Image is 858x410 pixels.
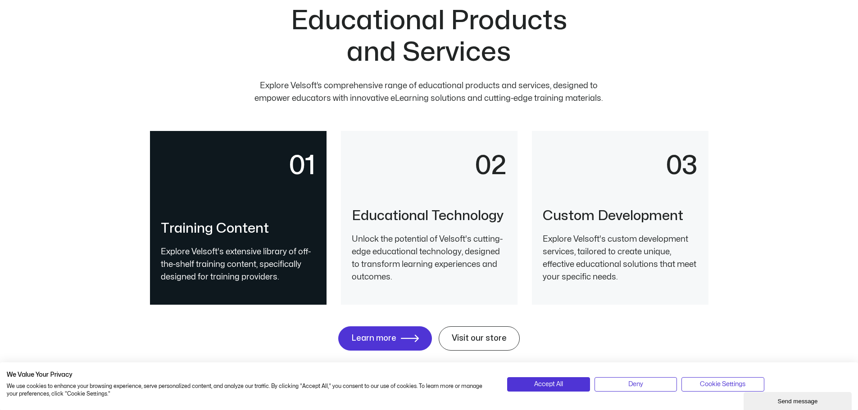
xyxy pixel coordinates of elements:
[543,233,698,284] p: Explore Velsoft's custom development services, tailored to create unique, effective educational s...
[681,377,764,392] button: Adjust cookie preferences
[744,390,853,410] iframe: chat widget
[351,334,396,343] span: Learn more
[352,233,507,284] p: Unlock the potential of Velsoft's cutting-edge educational technology, designed to transform lear...
[352,152,507,179] p: 02
[507,377,590,392] button: Accept all cookies
[628,379,643,389] span: Deny
[439,326,520,351] a: Visit our store
[161,222,269,235] a: Training Content
[452,334,507,343] span: Visit our store
[7,383,494,398] p: We use cookies to enhance your browsing experience, serve personalized content, and analyze our t...
[161,152,316,179] p: 01
[7,371,494,379] h2: We Value Your Privacy
[338,326,432,351] a: Learn more
[252,80,606,105] p: Explore Velsoft’s comprehensive range of educational products and services, designed to empower e...
[700,379,745,389] span: Cookie Settings
[161,246,316,284] p: Explore Velsoft's extensive library of off-the-shelf training content, specifically designed for ...
[543,152,698,179] p: 03
[534,379,563,389] span: Accept All
[543,208,698,224] h3: Custom Development
[595,377,677,392] button: Deny all cookies
[352,209,504,222] a: Educational Technology
[285,5,574,68] h2: Educational Products and Services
